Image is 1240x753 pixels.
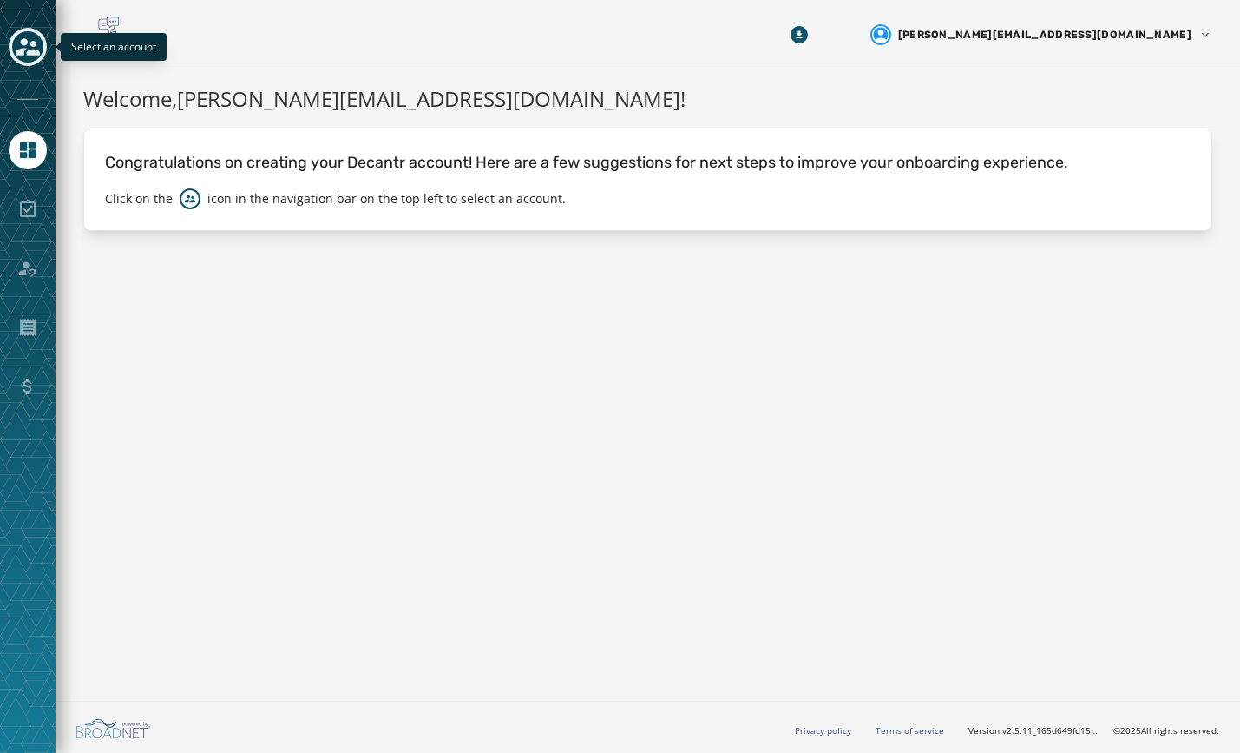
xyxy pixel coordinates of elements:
[105,150,1191,175] p: Congratulations on creating your Decantr account! Here are a few suggestions for next steps to im...
[795,724,851,736] a: Privacy policy
[898,28,1191,42] span: [PERSON_NAME][EMAIL_ADDRESS][DOMAIN_NAME]
[71,39,156,54] span: Select an account
[83,83,1212,115] h1: Welcome, [PERSON_NAME][EMAIL_ADDRESS][DOMAIN_NAME] !
[207,190,566,208] p: icon in the navigation bar on the top left to select an account.
[876,724,944,736] a: Terms of service
[968,724,1099,737] span: Version
[105,190,173,208] p: Click on the
[9,131,47,169] a: Navigate to Home
[784,19,815,50] button: Download Menu
[863,17,1219,52] button: User settings
[1002,724,1099,737] span: v2.5.11_165d649fd1592c218755210ebffa1e5a55c3084e
[1113,724,1219,736] span: © 2025 All rights reserved.
[9,28,47,66] button: Toggle account select drawer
